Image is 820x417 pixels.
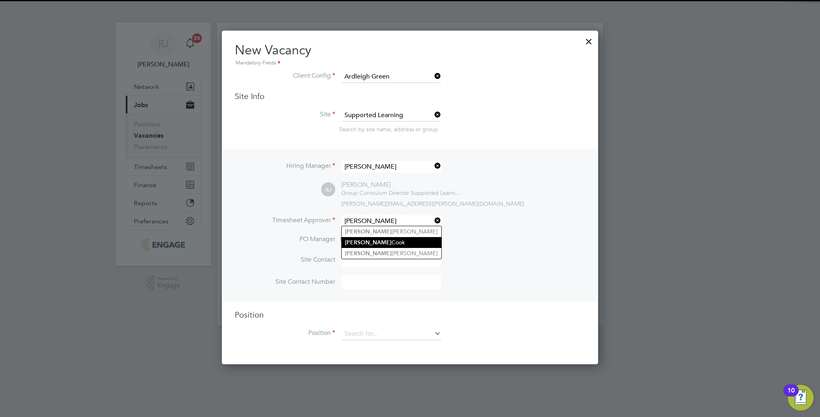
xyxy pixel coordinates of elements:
[235,110,335,119] label: Site
[235,329,335,337] label: Position
[235,216,335,225] label: Timesheet Approver
[321,183,335,197] span: RJ
[342,328,441,340] input: Search for...
[235,59,585,68] div: Mandatory Fields
[342,109,441,122] input: Search for...
[342,71,441,83] input: Search for...
[235,256,335,264] label: Site Contact
[342,226,441,237] li: [PERSON_NAME]
[235,162,335,170] label: Hiring Manager
[345,250,392,257] b: [PERSON_NAME]
[235,235,335,244] label: PO Manager
[342,215,441,227] input: Search for...
[342,161,441,173] input: Search for...
[341,181,462,189] div: [PERSON_NAME]
[235,42,585,68] h2: New Vacancy
[339,126,438,133] span: Search by site name, address or group
[342,248,441,259] li: [PERSON_NAME]
[341,189,469,196] span: Group Curriculum Director Supported Learning at
[340,235,349,243] span: n/a
[342,237,441,248] li: Cook
[345,228,392,235] b: [PERSON_NAME]
[235,310,585,320] h3: Position
[787,390,795,401] div: 10
[341,200,524,207] span: [PERSON_NAME][EMAIL_ADDRESS][PERSON_NAME][DOMAIN_NAME]
[341,189,462,196] div: New City College Limited
[235,91,585,101] h3: Site Info
[235,278,335,286] label: Site Contact Number
[788,385,814,411] button: Open Resource Center, 10 new notifications
[345,239,392,246] b: [PERSON_NAME]
[235,72,335,80] label: Client Config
